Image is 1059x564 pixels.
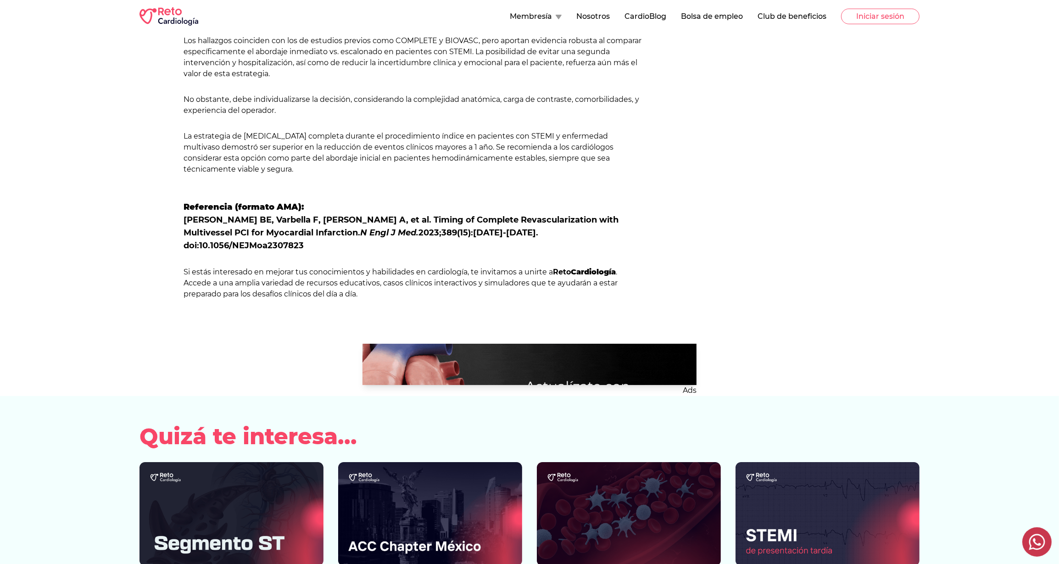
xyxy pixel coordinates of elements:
[184,202,304,212] strong: Referencia (formato AMA):
[184,267,645,300] p: Si estás interesado en mejorar tus conocimientos y habilidades en cardiología, te invitamos a uni...
[576,11,610,22] button: Nosotros
[184,35,645,79] p: Los hallazgos coinciden con los de estudios previos como COMPLETE y BIOVASC, pero aportan evidenc...
[841,9,920,24] button: Iniciar sesión
[362,344,697,385] img: Ad - web | blog-post | banner | silanes medclass | 2025-09-11 | 1
[184,94,645,116] p: No obstante, debe individualizarse la decisión, considerando la complejidad anatómica, carga de c...
[139,7,198,26] img: RETO Cardio Logo
[362,385,697,396] p: Ads
[681,11,743,22] button: Bolsa de empleo
[139,425,920,447] h2: Quizá te interesa...
[758,11,826,22] button: Club de beneficios
[510,11,562,22] button: Membresía
[184,131,645,186] p: La estrategia de [MEDICAL_DATA] completa durante el procedimiento índice en pacientes con STEMI y...
[571,268,616,276] a: Cardiología
[553,268,571,276] a: Reto
[360,228,418,238] em: N Engl J Med.
[624,11,666,22] button: CardioBlog
[184,201,645,252] h2: [PERSON_NAME] BE, Varbella F, [PERSON_NAME] A, et al. Timing of Complete Revascularization with M...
